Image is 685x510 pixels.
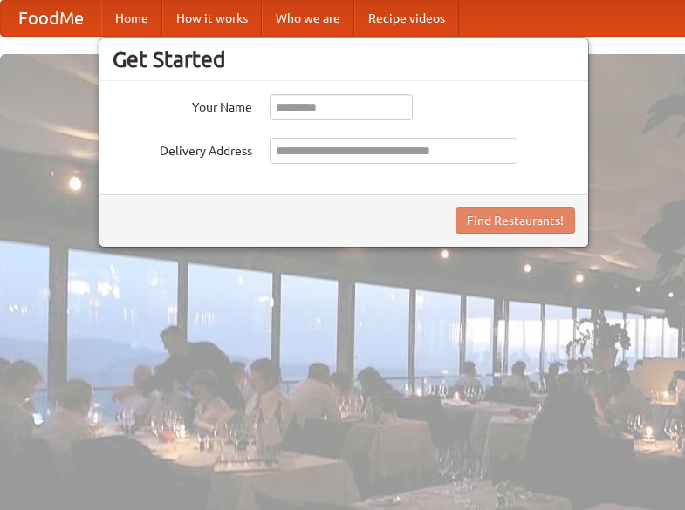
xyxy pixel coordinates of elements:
[162,1,262,36] a: How it works
[456,207,575,234] button: Find Restaurants!
[262,1,354,36] a: Who we are
[354,1,459,36] a: Recipe videos
[1,1,101,36] a: FoodMe
[101,1,162,36] a: Home
[113,46,575,72] h3: Get Started
[113,138,252,160] label: Delivery Address
[113,94,252,116] label: Your Name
